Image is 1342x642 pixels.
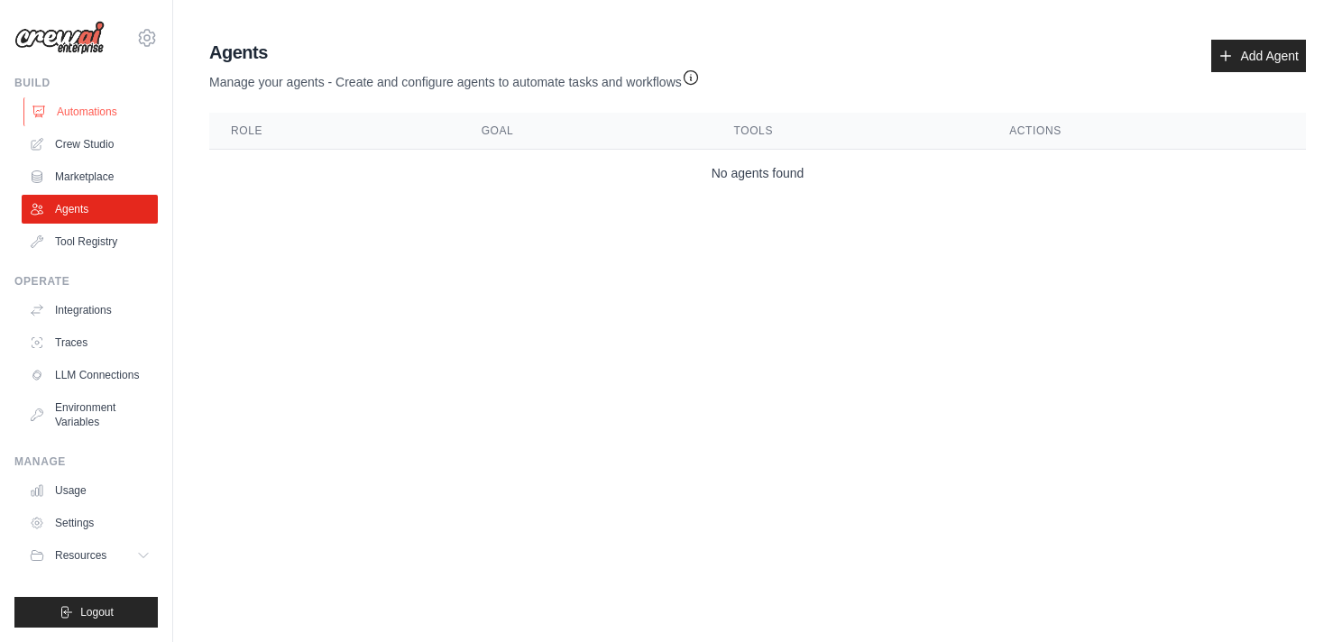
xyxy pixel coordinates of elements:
[14,454,158,469] div: Manage
[22,130,158,159] a: Crew Studio
[1211,40,1306,72] a: Add Agent
[55,548,106,563] span: Resources
[80,605,114,619] span: Logout
[14,76,158,90] div: Build
[14,274,158,289] div: Operate
[712,113,988,150] th: Tools
[209,65,700,91] p: Manage your agents - Create and configure agents to automate tasks and workflows
[22,162,158,191] a: Marketplace
[22,509,158,537] a: Settings
[22,393,158,436] a: Environment Variables
[22,476,158,505] a: Usage
[14,21,105,55] img: Logo
[22,227,158,256] a: Tool Registry
[22,296,158,325] a: Integrations
[460,113,712,150] th: Goal
[22,541,158,570] button: Resources
[209,150,1306,197] td: No agents found
[209,113,460,150] th: Role
[209,40,700,65] h2: Agents
[23,97,160,126] a: Automations
[22,328,158,357] a: Traces
[22,195,158,224] a: Agents
[988,113,1306,150] th: Actions
[14,597,158,628] button: Logout
[22,361,158,390] a: LLM Connections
